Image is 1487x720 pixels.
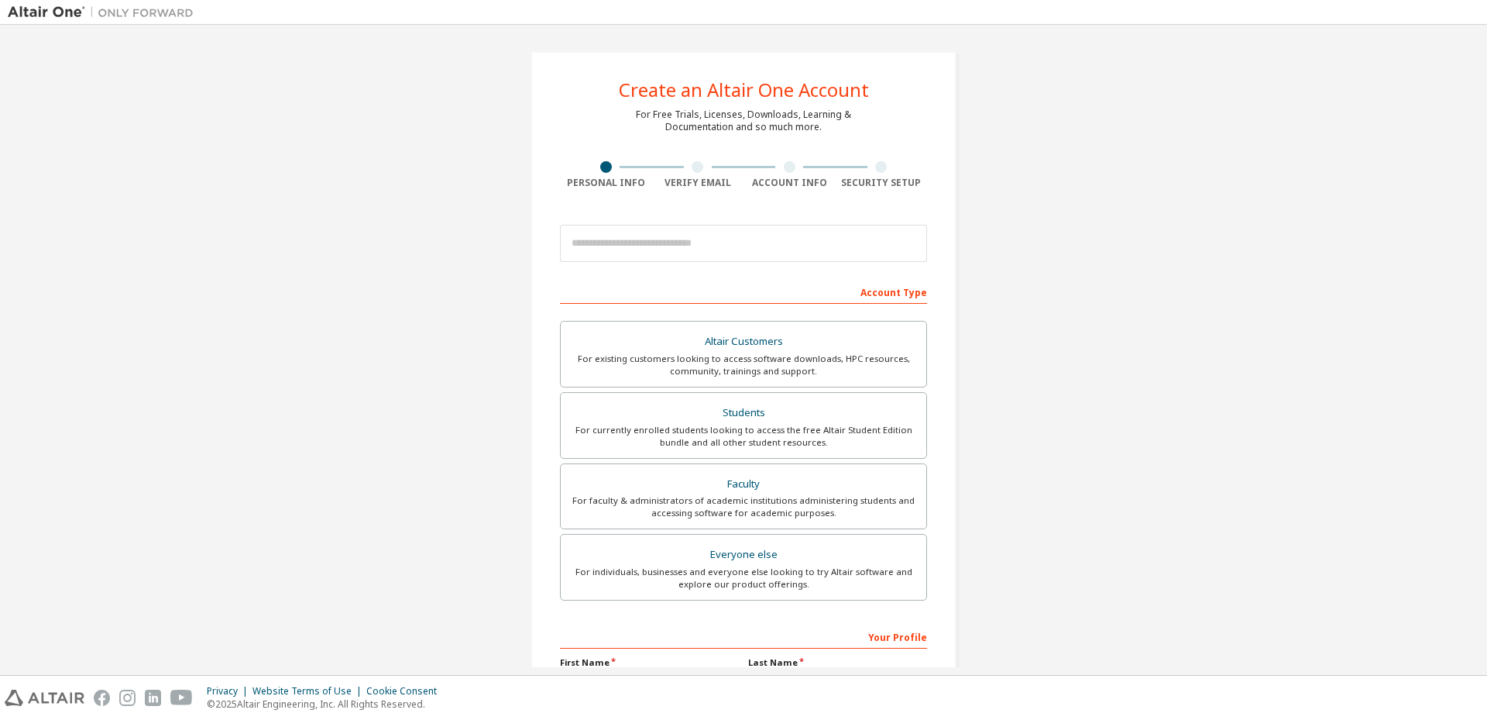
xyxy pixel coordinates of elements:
[8,5,201,20] img: Altair One
[836,177,928,189] div: Security Setup
[560,177,652,189] div: Personal Info
[570,353,917,377] div: For existing customers looking to access software downloads, HPC resources, community, trainings ...
[570,494,917,519] div: For faculty & administrators of academic institutions administering students and accessing softwa...
[619,81,869,99] div: Create an Altair One Account
[252,685,366,698] div: Website Terms of Use
[748,656,927,669] label: Last Name
[636,109,851,133] div: For Free Trials, Licenses, Downloads, Learning & Documentation and so much more.
[145,690,161,706] img: linkedin.svg
[170,690,193,706] img: youtube.svg
[570,424,917,449] div: For currently enrolled students looking to access the free Altair Student Edition bundle and all ...
[119,690,136,706] img: instagram.svg
[560,656,739,669] label: First Name
[743,177,836,189] div: Account Info
[570,474,917,495] div: Faculty
[560,624,927,649] div: Your Profile
[652,177,744,189] div: Verify Email
[366,685,446,698] div: Cookie Consent
[570,566,917,591] div: For individuals, businesses and everyone else looking to try Altair software and explore our prod...
[570,402,917,424] div: Students
[94,690,110,706] img: facebook.svg
[570,331,917,353] div: Altair Customers
[5,690,84,706] img: altair_logo.svg
[207,698,446,711] p: © 2025 Altair Engineering, Inc. All Rights Reserved.
[560,279,927,304] div: Account Type
[570,544,917,566] div: Everyone else
[207,685,252,698] div: Privacy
